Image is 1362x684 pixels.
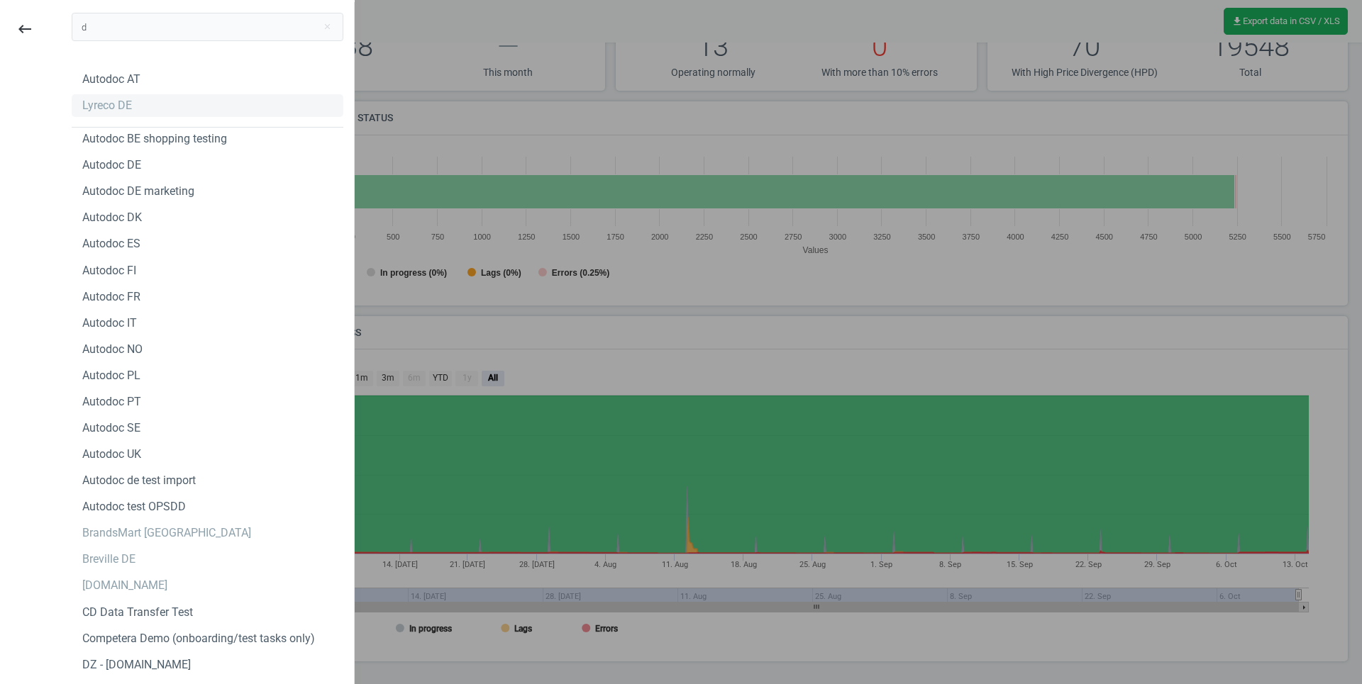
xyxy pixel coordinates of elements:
div: Autodoc NO [82,342,143,357]
div: Breville DE [82,551,135,567]
div: CD Data Transfer Test [82,605,193,620]
div: Autodoc AT [82,72,140,87]
div: [DOMAIN_NAME] [82,578,167,593]
div: Autodoc IT [82,315,137,331]
div: Autodoc ES [82,236,140,252]
input: Search campaign [72,13,343,41]
div: Autodoc de test import [82,473,196,488]
button: Close [316,21,338,33]
div: Autodoc test OPSDD [82,499,186,515]
div: Autodoc PT [82,394,141,410]
div: Autodoc DE [82,157,141,173]
div: BrandsMart [GEOGRAPHIC_DATA] [82,525,251,541]
div: Autodoc FR [82,289,140,305]
div: Autodoc SE [82,420,140,436]
div: Autodoc PL [82,368,140,383]
div: Autodoc DE marketing [82,184,194,199]
div: Autodoc DK [82,210,142,225]
button: keyboard_backspace [9,13,41,46]
div: Autodoc BE shopping testing [82,131,227,147]
div: Autodoc FI [82,263,136,279]
div: Autodoc UK [82,447,141,462]
div: Competera Demo (onboarding/test tasks only) [82,631,315,646]
div: DZ - [DOMAIN_NAME] [82,657,191,673]
div: Lyreco DE [82,98,132,113]
i: keyboard_backspace [16,21,33,38]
